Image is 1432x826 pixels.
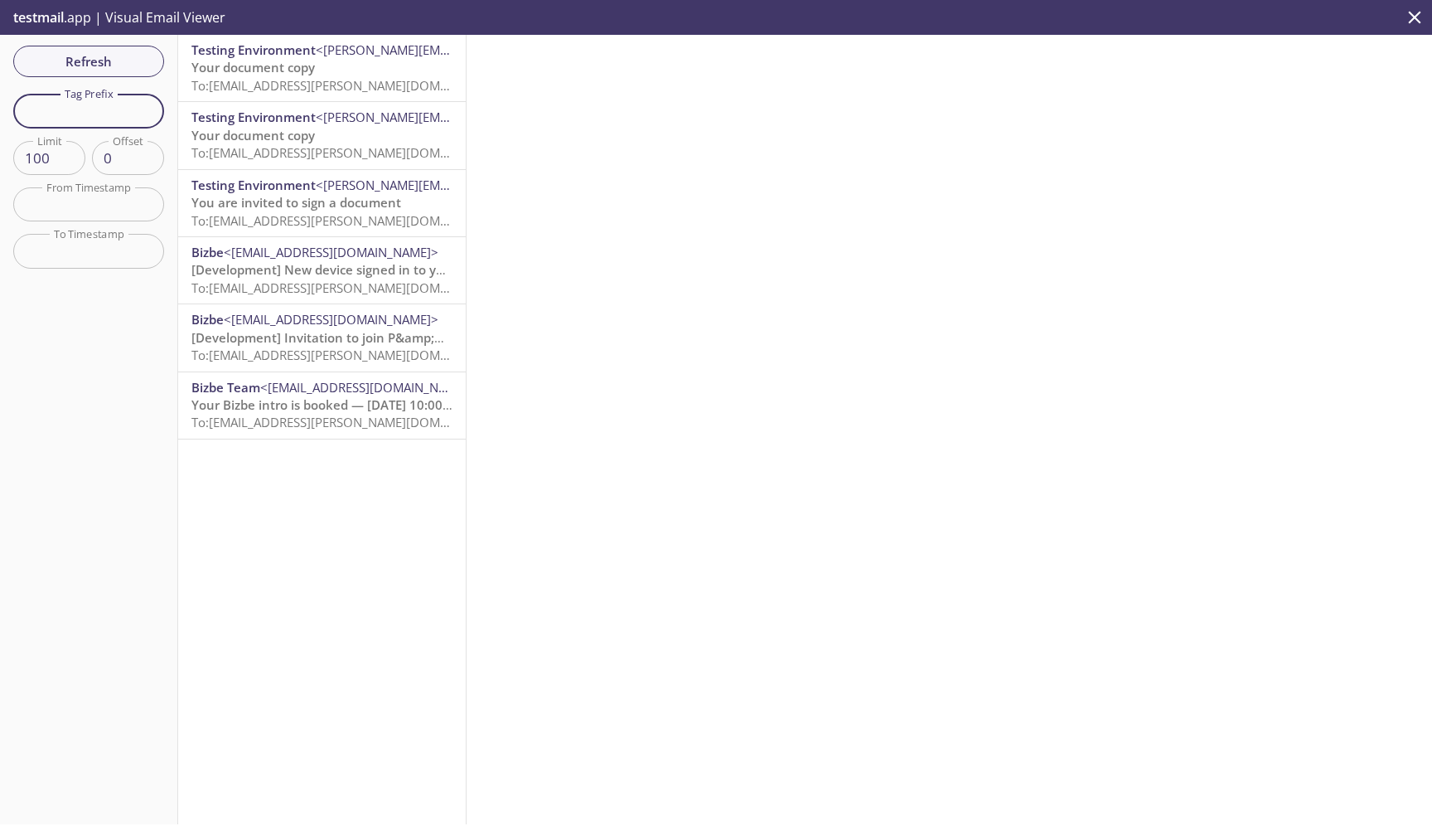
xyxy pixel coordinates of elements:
[191,261,544,278] span: [Development] New device signed in to your Bizbe account
[191,127,315,143] span: Your document copy
[191,279,504,296] span: To: [EMAIL_ADDRESS][PERSON_NAME][DOMAIN_NAME]
[191,194,401,211] span: You are invited to sign a document
[260,379,475,396] span: <[EMAIL_ADDRESS][DOMAIN_NAME]>
[191,177,316,193] span: Testing Environment
[316,41,626,58] span: <[PERSON_NAME][EMAIL_ADDRESS][DOMAIN_NAME]>
[191,329,521,346] span: [Development] Invitation to join P&amp;D Logistics, Inc
[191,109,316,125] span: Testing Environment
[191,244,224,260] span: Bizbe
[191,144,504,161] span: To: [EMAIL_ADDRESS][PERSON_NAME][DOMAIN_NAME]
[178,170,466,236] div: Testing Environment<[PERSON_NAME][EMAIL_ADDRESS][DOMAIN_NAME]>You are invited to sign a documentT...
[191,396,482,413] span: Your Bizbe intro is booked — [DATE] 10:00 AM ET
[224,244,438,260] span: <[EMAIL_ADDRESS][DOMAIN_NAME]>
[191,212,504,229] span: To: [EMAIL_ADDRESS][PERSON_NAME][DOMAIN_NAME]
[316,109,626,125] span: <[PERSON_NAME][EMAIL_ADDRESS][DOMAIN_NAME]>
[191,59,315,75] span: Your document copy
[191,41,316,58] span: Testing Environment
[191,414,504,430] span: To: [EMAIL_ADDRESS][PERSON_NAME][DOMAIN_NAME]
[13,8,64,27] span: testmail
[316,177,626,193] span: <[PERSON_NAME][EMAIL_ADDRESS][DOMAIN_NAME]>
[191,77,504,94] span: To: [EMAIL_ADDRESS][PERSON_NAME][DOMAIN_NAME]
[178,372,466,439] div: Bizbe Team<[EMAIL_ADDRESS][DOMAIN_NAME]>Your Bizbe intro is booked — [DATE] 10:00 AM ETTo:[EMAIL_...
[178,304,466,371] div: Bizbe<[EMAIL_ADDRESS][DOMAIN_NAME]>[Development] Invitation to join P&amp;D Logistics, IncTo:[EMA...
[224,311,438,328] span: <[EMAIL_ADDRESS][DOMAIN_NAME]>
[13,46,164,77] button: Refresh
[178,35,466,440] nav: emails
[191,311,224,328] span: Bizbe
[178,35,466,101] div: Testing Environment<[PERSON_NAME][EMAIL_ADDRESS][DOMAIN_NAME]>Your document copyTo:[EMAIL_ADDRESS...
[191,379,260,396] span: Bizbe Team
[191,347,504,363] span: To: [EMAIL_ADDRESS][PERSON_NAME][DOMAIN_NAME]
[178,102,466,168] div: Testing Environment<[PERSON_NAME][EMAIL_ADDRESS][DOMAIN_NAME]>Your document copyTo:[EMAIL_ADDRESS...
[178,237,466,304] div: Bizbe<[EMAIL_ADDRESS][DOMAIN_NAME]>[Development] New device signed in to your Bizbe accountTo:[EM...
[27,51,151,72] span: Refresh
